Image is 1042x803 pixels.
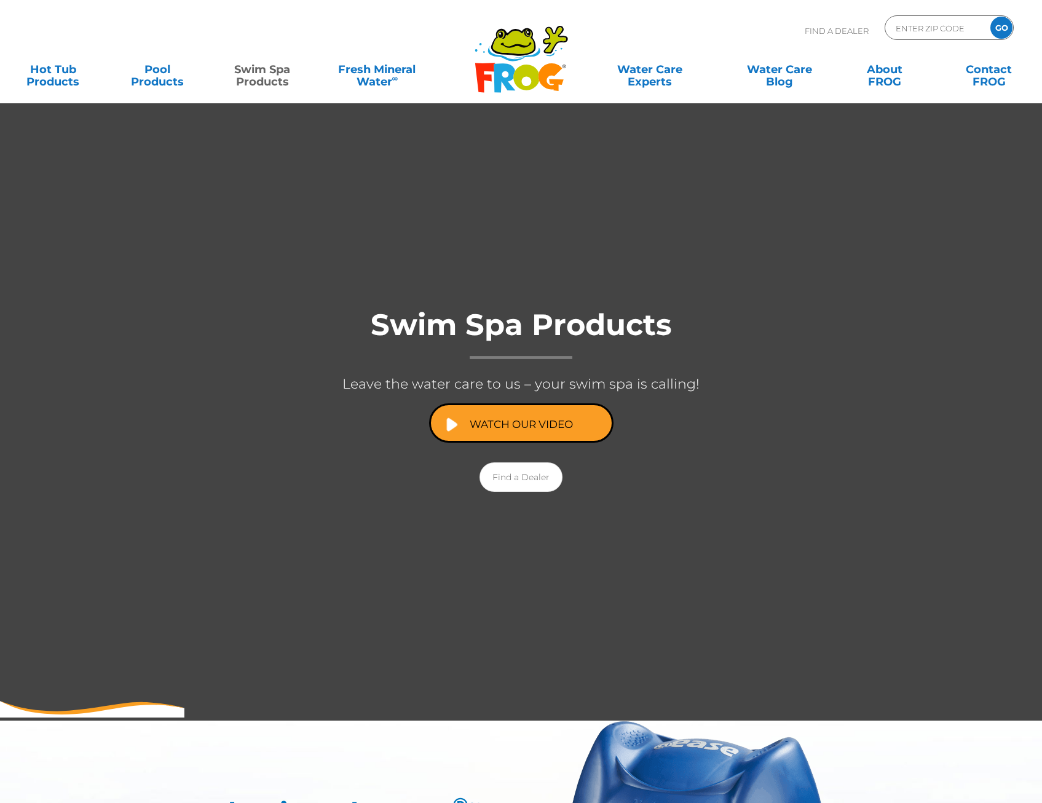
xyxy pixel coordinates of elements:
[805,15,869,46] p: Find A Dealer
[583,57,716,82] a: Water CareExperts
[117,57,198,82] a: PoolProducts
[326,57,428,82] a: Fresh MineralWater∞
[221,57,302,82] a: Swim SpaProducts
[990,17,1012,39] input: GO
[894,19,977,37] input: Zip Code Form
[275,309,767,359] h1: Swim Spa Products
[12,57,93,82] a: Hot TubProducts
[275,371,767,397] p: Leave the water care to us – your swim spa is calling!
[843,57,925,82] a: AboutFROG
[392,73,398,83] sup: ∞
[480,462,562,492] a: Find a Dealer
[949,57,1030,82] a: ContactFROG
[429,403,614,443] a: Watch Our Video
[739,57,820,82] a: Water CareBlog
